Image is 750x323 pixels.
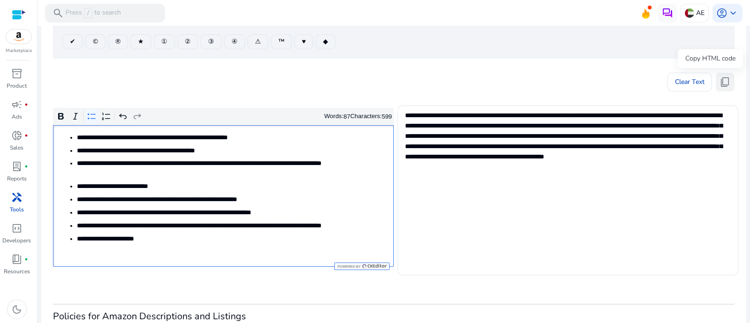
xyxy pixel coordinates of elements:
[696,5,705,21] p: AE
[667,73,712,91] button: Clear Text
[278,37,285,46] span: ™
[685,8,694,18] img: ae.svg
[323,37,328,46] span: ◆
[208,37,214,46] span: ③
[6,30,31,44] img: amazon.svg
[678,49,743,68] div: Copy HTML code
[62,34,83,49] button: ✔
[154,34,175,49] button: ①
[11,68,22,79] span: inventory_2
[11,192,22,203] span: handyman
[11,223,22,234] span: code_blocks
[344,113,350,120] label: 87
[12,113,22,121] p: Ads
[138,37,144,46] span: ★
[177,34,198,49] button: ②
[84,8,92,18] span: /
[11,304,22,315] span: dark_mode
[53,108,394,126] div: Editor toolbar
[324,111,392,122] div: Words: Characters:
[108,34,128,49] button: ®
[11,161,22,172] span: lab_profile
[224,34,245,49] button: ④
[115,37,120,46] span: ®
[7,82,27,90] p: Product
[294,34,313,49] button: ♥
[716,73,735,91] button: content_copy
[11,130,22,141] span: donut_small
[52,8,64,19] span: search
[10,143,23,152] p: Sales
[53,311,735,322] h3: Policies for Amazon Descriptions and Listings
[315,34,336,49] button: ◆
[11,99,22,110] span: campaign
[7,174,27,183] p: Reports
[53,125,394,267] div: Rich Text Editor. Editing area: main. Press Alt+0 for help.
[255,37,261,46] span: ⚠
[24,165,28,168] span: fiber_manual_record
[337,264,360,269] span: Powered by
[24,103,28,106] span: fiber_manual_record
[2,236,31,245] p: Developers
[727,8,739,19] span: keyboard_arrow_down
[382,113,392,120] label: 599
[70,37,75,46] span: ✔
[161,37,167,46] span: ①
[247,34,269,49] button: ⚠
[66,8,121,18] p: Press to search
[10,205,24,214] p: Tools
[130,34,151,49] button: ★
[201,34,222,49] button: ③
[716,8,727,19] span: account_circle
[93,37,98,46] span: ©
[185,37,191,46] span: ②
[675,73,705,91] span: Clear Text
[720,76,731,88] span: content_copy
[24,257,28,261] span: fiber_manual_record
[4,267,30,276] p: Resources
[11,254,22,265] span: book_4
[271,34,292,49] button: ™
[6,47,32,54] p: Marketplace
[232,37,238,46] span: ④
[85,34,105,49] button: ©
[24,134,28,137] span: fiber_manual_record
[302,37,306,46] span: ♥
